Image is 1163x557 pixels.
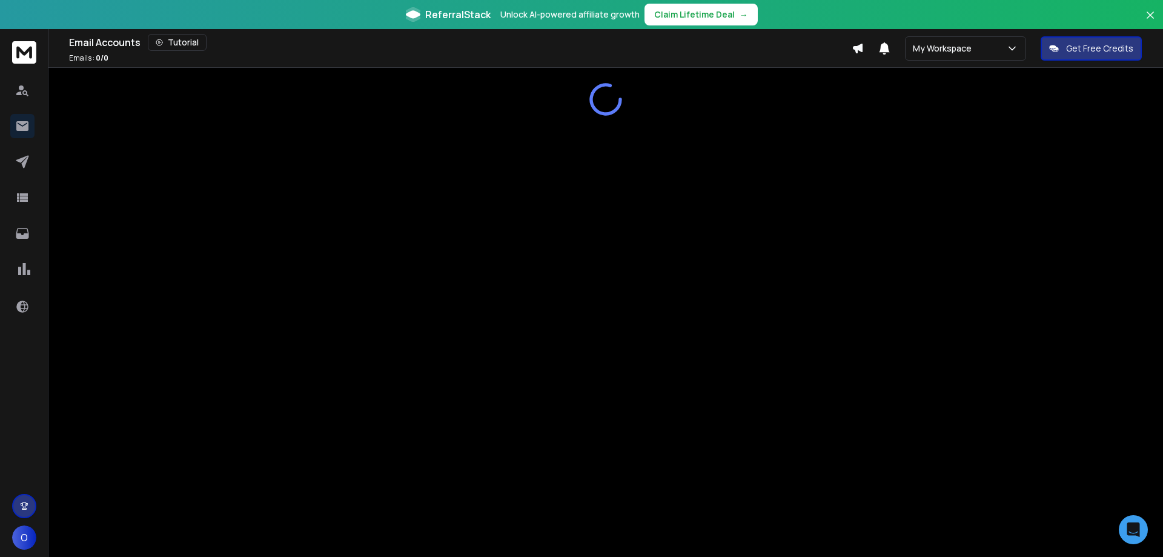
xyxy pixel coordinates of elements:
button: Get Free Credits [1041,36,1142,61]
button: O [12,525,36,550]
div: Email Accounts [69,34,852,51]
p: Get Free Credits [1066,42,1133,55]
p: Emails : [69,53,108,63]
p: My Workspace [913,42,976,55]
button: Tutorial [148,34,207,51]
p: Unlock AI-powered affiliate growth [500,8,640,21]
button: Close banner [1142,7,1158,36]
div: Open Intercom Messenger [1119,515,1148,544]
span: → [740,8,748,21]
span: 0 / 0 [96,53,108,63]
button: Claim Lifetime Deal→ [644,4,758,25]
span: ReferralStack [425,7,491,22]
